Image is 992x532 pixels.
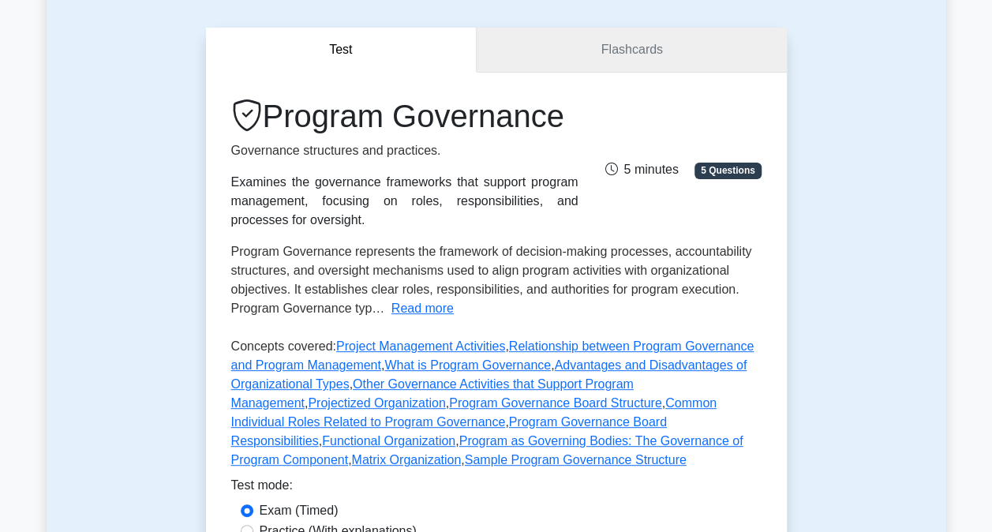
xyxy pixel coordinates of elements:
a: Advantages and Disadvantages of Organizational Types [231,358,747,391]
a: Program Governance Board Structure [449,396,661,410]
button: Test [206,28,477,73]
a: Flashcards [477,28,786,73]
p: Governance structures and practices. [231,141,578,160]
span: 5 minutes [605,163,678,176]
span: Program Governance represents the framework of decision-making processes, accountability structur... [231,245,752,315]
span: 5 Questions [694,163,761,178]
a: Functional Organization [322,434,455,448]
div: Examines the governance frameworks that support program management, focusing on roles, responsibi... [231,173,578,230]
label: Exam (Timed) [260,501,339,520]
a: Program as Governing Bodies: The Governance of Program Component [231,434,743,466]
a: Sample Program Governance Structure [465,453,687,466]
a: What is Program Governance [384,358,551,372]
button: Read more [391,299,454,318]
a: Projectized Organization [308,396,445,410]
a: Matrix Organization [351,453,461,466]
h1: Program Governance [231,97,578,135]
div: Test mode: [231,476,762,501]
a: Other Governance Activities that Support Program Management [231,377,634,410]
a: Project Management Activities [336,339,505,353]
p: Concepts covered: , , , , , , , , , , , , [231,337,762,476]
a: Relationship between Program Governance and Program Management [231,339,754,372]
